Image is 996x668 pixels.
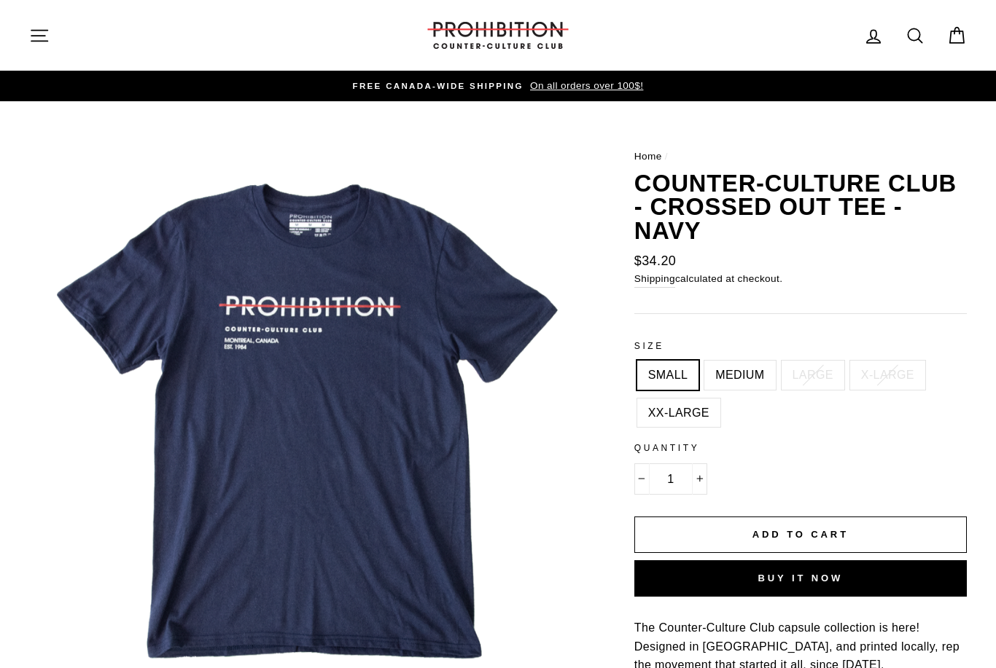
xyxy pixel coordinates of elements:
label: SMALL [637,361,699,390]
span: FREE CANADA-WIDE SHIPPING [353,82,524,90]
span: On all orders over 100$! [526,80,643,91]
img: PROHIBITION COUNTER-CULTURE CLUB [425,22,571,49]
h1: COUNTER-CULTURE CLUB - CROSSED OUT TEE - NAVY [634,172,967,243]
button: Increase item quantity by one [692,463,707,495]
nav: breadcrumbs [634,149,967,165]
small: calculated at checkout. [634,271,967,288]
label: LARGE [782,361,844,390]
label: MEDIUM [704,361,775,390]
button: Reduce item quantity by one [634,463,650,495]
a: Home [634,151,662,162]
button: Add to cart [634,516,967,553]
span: $34.20 [634,254,676,268]
label: XX-LARGE [637,398,720,428]
label: Quantity [634,441,967,455]
label: Size [634,339,967,353]
label: X-LARGE [850,361,925,390]
a: Shipping [634,271,675,288]
span: / [665,151,668,162]
span: Add to cart [752,529,849,540]
button: Buy it now [634,560,967,597]
input: quantity [634,463,707,495]
a: FREE CANADA-WIDE SHIPPING On all orders over 100$! [33,78,963,94]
